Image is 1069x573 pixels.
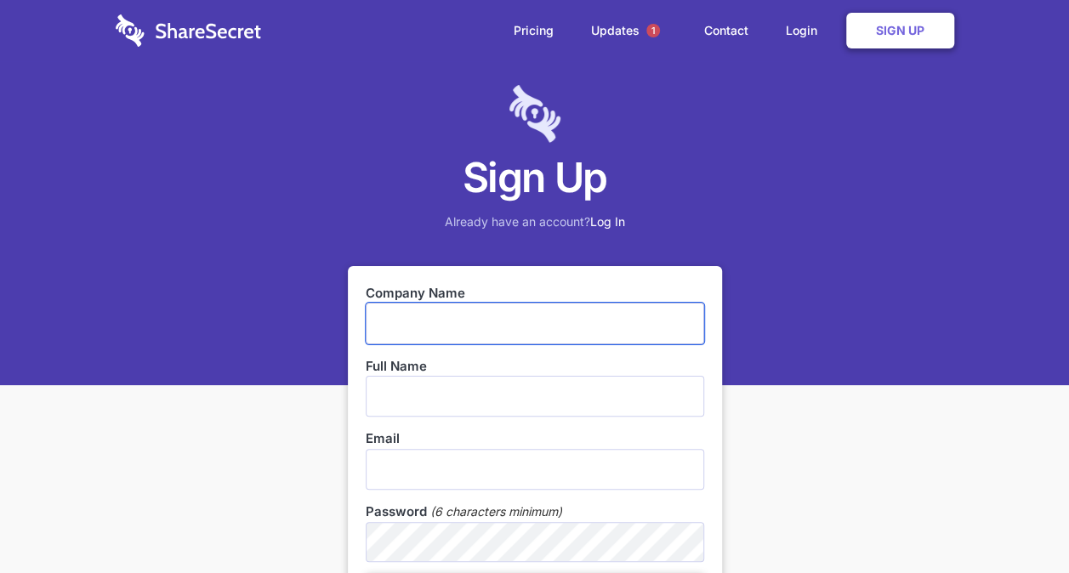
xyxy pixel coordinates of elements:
[769,4,843,57] a: Login
[846,13,954,48] a: Sign Up
[646,24,660,37] span: 1
[984,488,1049,553] iframe: Drift Widget Chat Controller
[366,284,704,303] label: Company Name
[590,214,625,229] a: Log In
[687,4,765,57] a: Contact
[430,502,562,521] em: (6 characters minimum)
[366,502,427,521] label: Password
[497,4,571,57] a: Pricing
[366,429,704,448] label: Email
[366,357,704,376] label: Full Name
[509,85,560,143] img: logo-lt-purple-60x68@2x-c671a683ea72a1d466fb5d642181eefbee81c4e10ba9aed56c8e1d7e762e8086.png
[116,14,261,47] img: logo-wordmark-white-trans-d4663122ce5f474addd5e946df7df03e33cb6a1c49d2221995e7729f52c070b2.svg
